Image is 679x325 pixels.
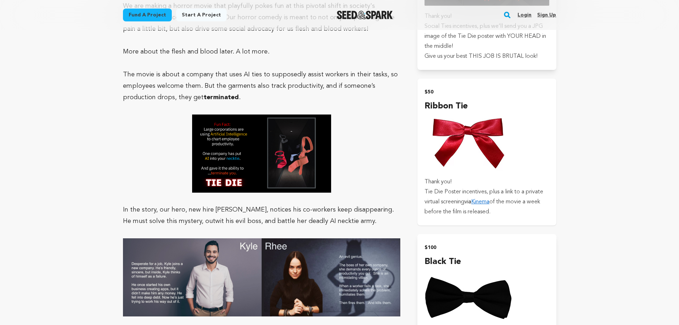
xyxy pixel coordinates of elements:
a: Sign up [537,9,556,21]
img: 1753659868-Tie%20Die%20PitchDeck%20KYLE.001.jpeg [123,238,262,316]
button: $50 Ribbon Tie incentive Thank you!Tie Die Poster incentives, plus a link to a private virtual sc... [417,78,556,225]
p: More about the flesh and blood later. A lot more. [123,46,401,57]
a: Login [518,9,531,21]
img: 1753659615-Tie%20Die%20PitchDeck%20RHEE.001.jpeg [262,238,400,316]
h4: Black Tie [425,255,549,268]
a: Fund a project [123,9,172,21]
a: Start a project [176,9,227,21]
p: Give us your best THIS JOB IS BRUTAL look! [425,51,549,61]
h4: Ribbon Tie [425,100,549,113]
a: Seed&Spark Homepage [337,11,393,19]
strong: terminated [204,94,239,101]
p: Social Ties incentives, plus we’ll send you a JPG image of the Tie Die poster with YOUR HEAD in t... [425,21,549,51]
p: Thank you! [425,177,549,187]
img: incentive [425,113,513,171]
img: 1752705857-Tie%20Die%20PitchDeck_Page_02.png [192,115,331,193]
p: The movie is about a company that uses AI ties to supposedly assist workers in their tasks, so em... [123,69,401,103]
p: In the story, our hero, new hire [PERSON_NAME], notices his co-workers keep disappearing. He must... [123,204,401,227]
p: Tie Die Poster incentives, plus a link to a private virtual screening of the movie a week before ... [425,187,549,217]
a: Kinema [471,199,489,205]
img: Seed&Spark Logo Dark Mode [337,11,393,19]
span: via [464,199,471,205]
h2: $50 [425,87,549,97]
h2: $100 [425,243,549,253]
